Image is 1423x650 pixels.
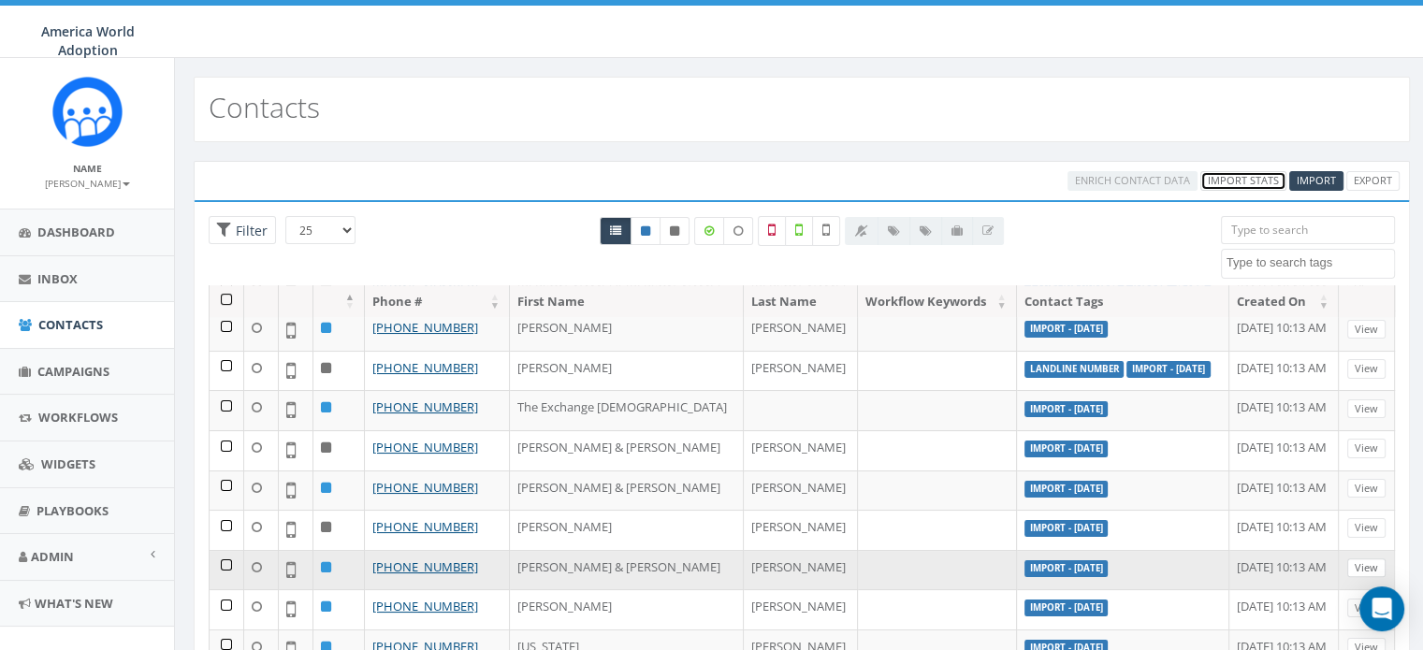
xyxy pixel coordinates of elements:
[1229,430,1339,470] td: [DATE] 10:13 AM
[1024,599,1109,616] label: Import - [DATE]
[1347,399,1386,419] a: View
[1024,321,1109,338] label: Import - [DATE]
[1229,285,1339,318] th: Created On: activate to sort column ascending
[600,217,632,245] a: All contacts
[744,430,858,470] td: [PERSON_NAME]
[1024,520,1109,537] label: Import - [DATE]
[744,311,858,351] td: [PERSON_NAME]
[510,550,744,590] td: [PERSON_NAME] & [PERSON_NAME]
[372,598,478,614] a: [PHONE_NUMBER]
[510,510,744,550] td: [PERSON_NAME]
[1229,470,1339,511] td: [DATE] 10:13 AM
[744,285,858,318] th: Last Name
[694,217,724,245] label: Data Enriched
[372,359,478,376] a: [PHONE_NUMBER]
[1359,586,1404,631] div: Open Intercom Messenger
[670,225,679,237] i: This phone number is unsubscribed and has opted-out of all texts.
[744,510,858,550] td: [PERSON_NAME]
[723,217,753,245] label: Data not Enriched
[510,390,744,430] td: The Exchange [DEMOGRAPHIC_DATA]
[209,92,320,123] h2: Contacts
[1024,481,1109,498] label: Import - [DATE]
[73,162,102,175] small: Name
[1229,351,1339,391] td: [DATE] 10:13 AM
[365,285,510,318] th: Phone #: activate to sort column ascending
[36,502,109,519] span: Playbooks
[785,216,813,246] label: Validated
[1347,479,1386,498] a: View
[38,316,103,333] span: Contacts
[372,558,478,575] a: [PHONE_NUMBER]
[1229,550,1339,590] td: [DATE] 10:13 AM
[858,285,1017,318] th: Workflow Keywords: activate to sort column ascending
[744,470,858,511] td: [PERSON_NAME]
[45,174,130,191] a: [PERSON_NAME]
[1347,439,1386,458] a: View
[1024,401,1109,418] label: Import - [DATE]
[372,479,478,496] a: [PHONE_NUMBER]
[1024,361,1125,378] label: landline number
[41,455,95,472] span: Widgets
[744,550,858,590] td: [PERSON_NAME]
[37,224,115,240] span: Dashboard
[1346,171,1400,191] a: Export
[1347,518,1386,538] a: View
[1347,599,1386,618] a: View
[1229,510,1339,550] td: [DATE] 10:13 AM
[45,177,130,190] small: [PERSON_NAME]
[631,217,661,245] a: Active
[1126,361,1211,378] label: Import - [DATE]
[510,285,744,318] th: First Name
[1347,320,1386,339] a: View
[1297,173,1336,187] span: CSV files only
[510,470,744,511] td: [PERSON_NAME] & [PERSON_NAME]
[1200,171,1286,191] a: Import Stats
[52,77,123,147] img: Rally_Corp_Icon.png
[372,319,478,336] a: [PHONE_NUMBER]
[1017,285,1229,318] th: Contact Tags
[209,216,276,245] span: Advance Filter
[41,22,135,59] span: America World Adoption
[660,217,690,245] a: Opted Out
[1229,589,1339,629] td: [DATE] 10:13 AM
[1221,216,1395,244] input: Type to search
[38,409,118,426] span: Workflows
[1229,390,1339,430] td: [DATE] 10:13 AM
[37,363,109,380] span: Campaigns
[372,439,478,455] a: [PHONE_NUMBER]
[372,518,478,535] a: [PHONE_NUMBER]
[1229,311,1339,351] td: [DATE] 10:13 AM
[641,225,650,237] i: This phone number is subscribed and will receive texts.
[744,589,858,629] td: [PERSON_NAME]
[37,270,78,287] span: Inbox
[35,595,113,612] span: What's New
[510,430,744,470] td: [PERSON_NAME] & [PERSON_NAME]
[231,222,268,239] span: Filter
[372,398,478,415] a: [PHONE_NUMBER]
[758,216,786,246] label: Not a Mobile
[1347,359,1386,379] a: View
[744,351,858,391] td: [PERSON_NAME]
[510,311,744,351] td: [PERSON_NAME]
[812,216,840,246] label: Not Validated
[1297,173,1336,187] span: Import
[1289,171,1343,191] a: Import
[1024,560,1109,577] label: Import - [DATE]
[510,589,744,629] td: [PERSON_NAME]
[510,351,744,391] td: [PERSON_NAME]
[31,548,74,565] span: Admin
[1024,441,1109,457] label: Import - [DATE]
[1347,558,1386,578] a: View
[1227,254,1394,271] textarea: Search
